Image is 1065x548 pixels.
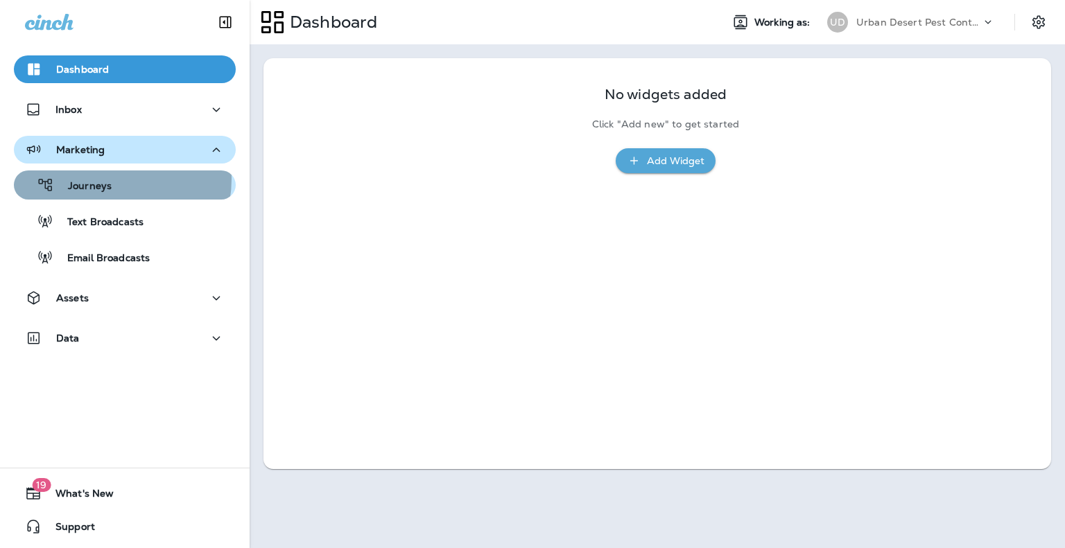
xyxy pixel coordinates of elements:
div: Add Widget [647,152,704,170]
button: Data [14,324,236,352]
p: Data [56,333,80,344]
button: Add Widget [616,148,716,174]
button: Settings [1026,10,1051,35]
p: Click "Add new" to get started [592,118,739,130]
div: UD [827,12,848,33]
span: Working as: [754,17,813,28]
span: 19 [32,478,51,492]
button: Text Broadcasts [14,206,236,236]
button: Dashboard [14,55,236,83]
p: Journeys [54,180,112,193]
p: Dashboard [56,64,109,75]
button: 19What's New [14,479,236,507]
button: Marketing [14,136,236,163]
p: Urban Desert Pest Control [856,17,981,28]
button: Collapse Sidebar [206,8,245,36]
p: Inbox [55,104,82,115]
p: Text Broadcasts [53,216,144,229]
button: Assets [14,284,236,312]
p: No widgets added [605,89,727,100]
button: Support [14,513,236,540]
p: Marketing [56,144,105,155]
p: Email Broadcasts [53,252,150,265]
p: Dashboard [284,12,377,33]
span: What's New [42,488,114,504]
button: Email Broadcasts [14,242,236,272]
button: Journeys [14,170,236,200]
button: Inbox [14,96,236,123]
p: Assets [56,292,89,303]
span: Support [42,521,95,538]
